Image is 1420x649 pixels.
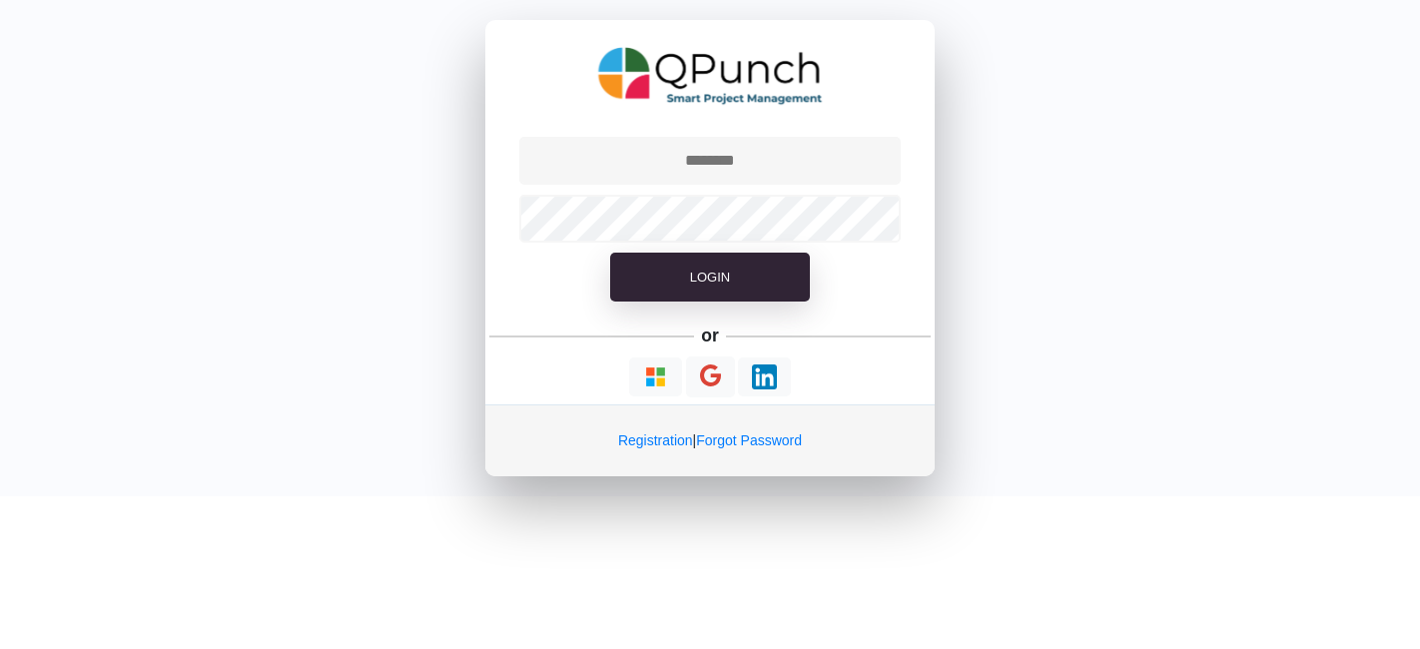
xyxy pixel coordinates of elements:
[629,357,682,396] button: Continue With Microsoft Azure
[643,364,668,389] img: Loading...
[696,432,802,448] a: Forgot Password
[690,270,730,285] span: Login
[598,40,823,112] img: QPunch
[698,322,723,349] h5: or
[752,364,777,389] img: Loading...
[738,357,791,396] button: Continue With LinkedIn
[485,404,935,476] div: |
[686,356,735,397] button: Continue With Google
[618,432,693,448] a: Registration
[610,253,810,303] button: Login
